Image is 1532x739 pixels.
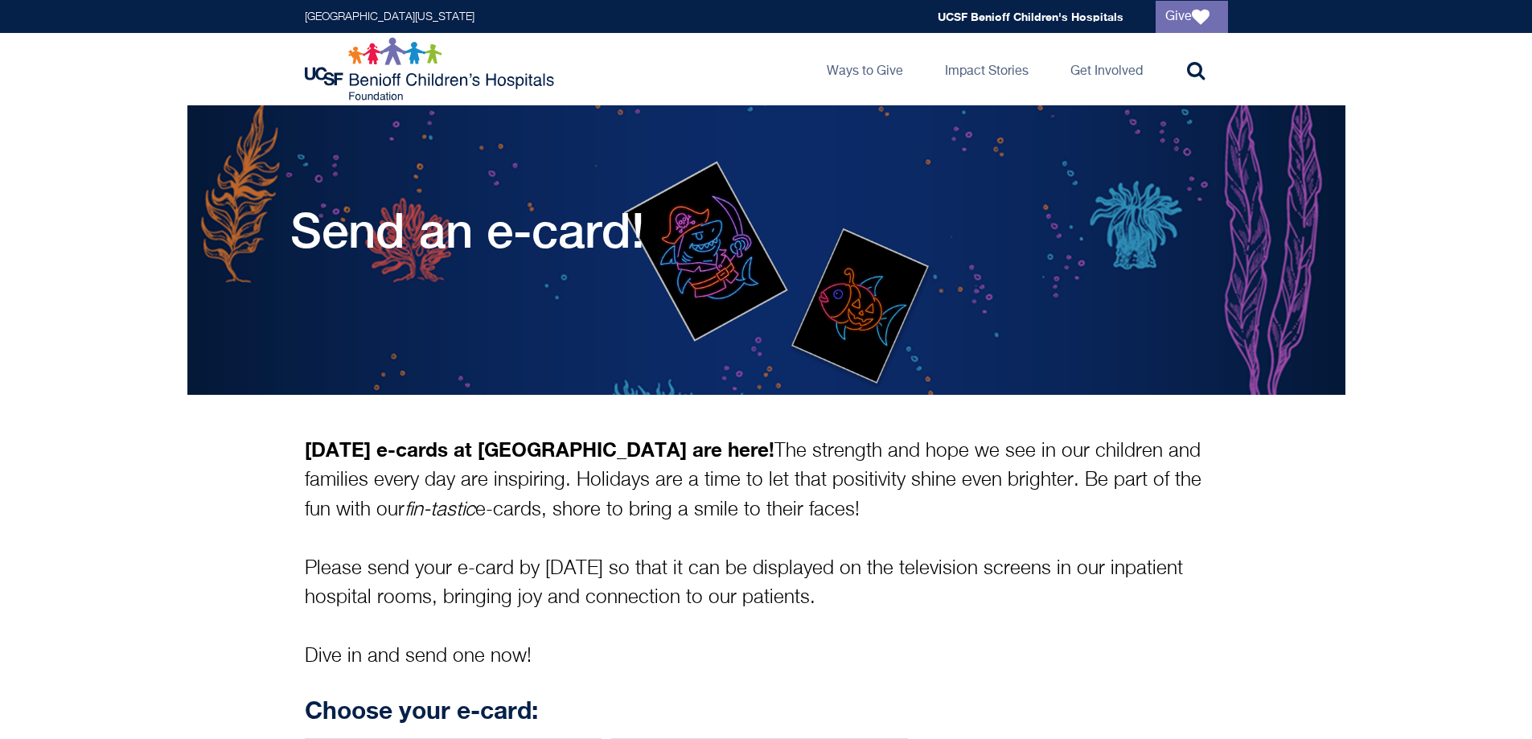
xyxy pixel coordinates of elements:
[305,11,474,23] a: [GEOGRAPHIC_DATA][US_STATE]
[305,37,558,101] img: Logo for UCSF Benioff Children's Hospitals Foundation
[938,10,1123,23] a: UCSF Benioff Children's Hospitals
[290,202,645,258] h1: Send an e-card!
[305,435,1228,671] p: The strength and hope we see in our children and families every day are inspiring. Holidays are a...
[1058,33,1156,105] a: Get Involved
[932,33,1041,105] a: Impact Stories
[405,500,475,519] i: fin-tastic
[305,437,774,461] strong: [DATE] e-cards at [GEOGRAPHIC_DATA] are here!
[305,696,538,725] strong: Choose your e-card:
[814,33,916,105] a: Ways to Give
[1156,1,1228,33] a: Give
